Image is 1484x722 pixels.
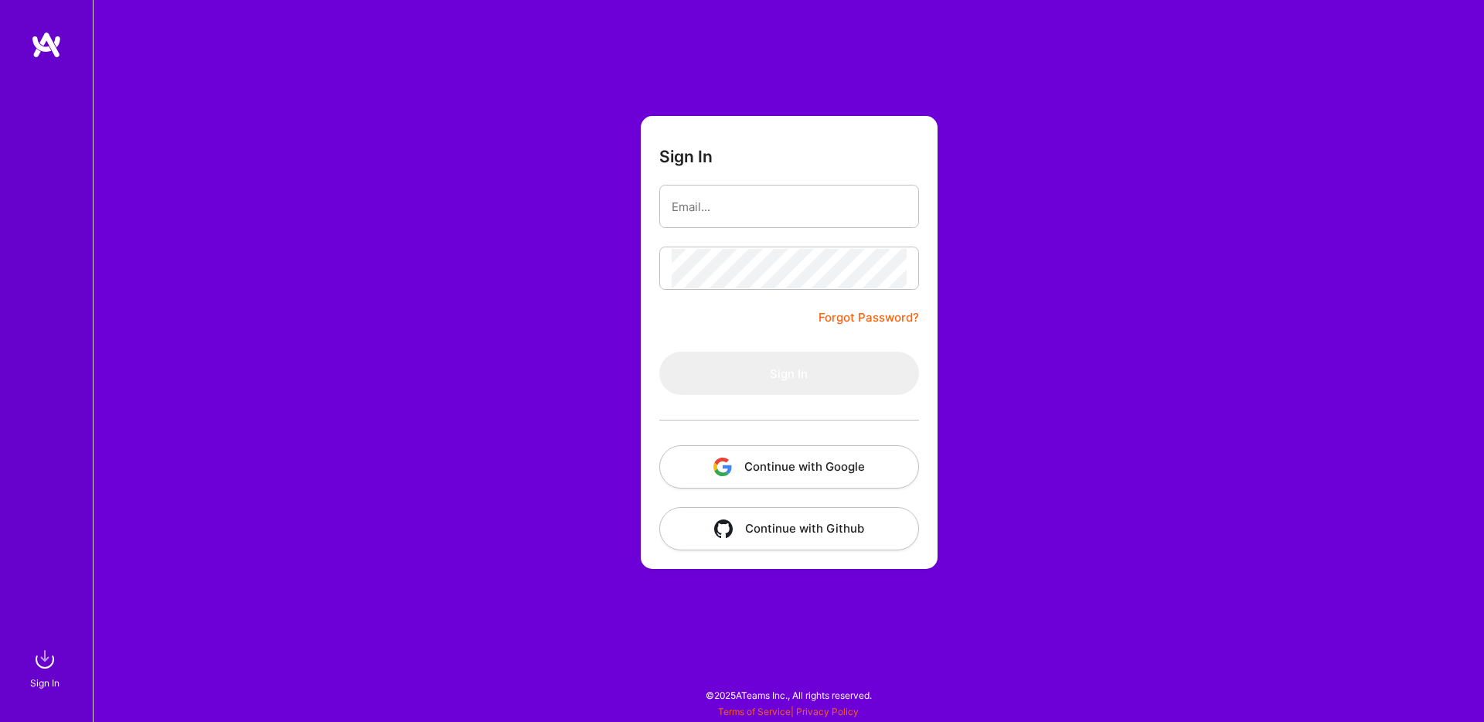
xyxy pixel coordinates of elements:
[93,676,1484,714] div: © 2025 ATeams Inc., All rights reserved.
[659,352,919,395] button: Sign In
[32,644,60,691] a: sign inSign In
[672,187,907,226] input: Email...
[29,644,60,675] img: sign in
[659,445,919,489] button: Continue with Google
[718,706,791,717] a: Terms of Service
[31,31,62,59] img: logo
[659,507,919,550] button: Continue with Github
[659,147,713,166] h3: Sign In
[30,675,60,691] div: Sign In
[718,706,859,717] span: |
[796,706,859,717] a: Privacy Policy
[819,308,919,327] a: Forgot Password?
[713,458,732,476] img: icon
[714,519,733,538] img: icon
